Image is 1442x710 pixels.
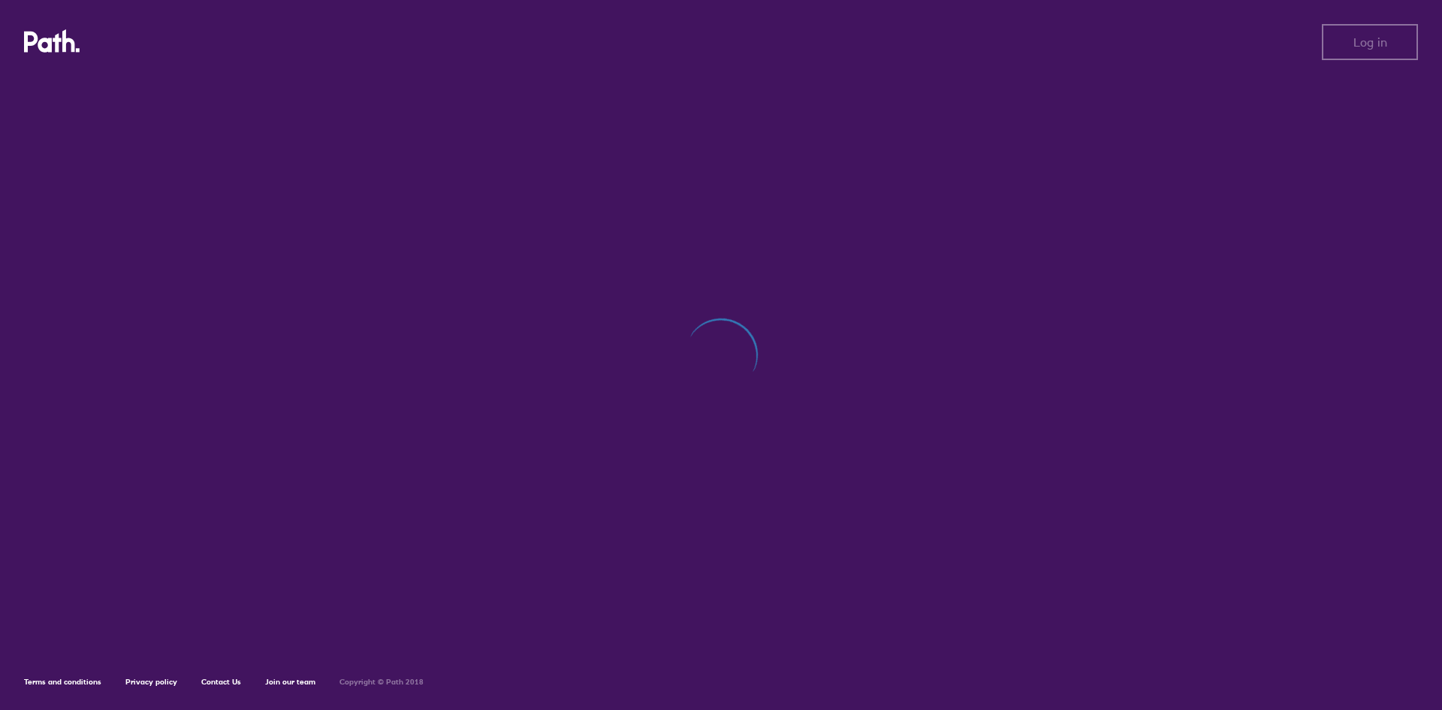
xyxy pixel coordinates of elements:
[265,677,315,687] a: Join our team
[125,677,177,687] a: Privacy policy
[201,677,241,687] a: Contact Us
[24,677,101,687] a: Terms and conditions
[1353,35,1387,49] span: Log in
[339,678,424,687] h6: Copyright © Path 2018
[1322,24,1418,60] button: Log in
